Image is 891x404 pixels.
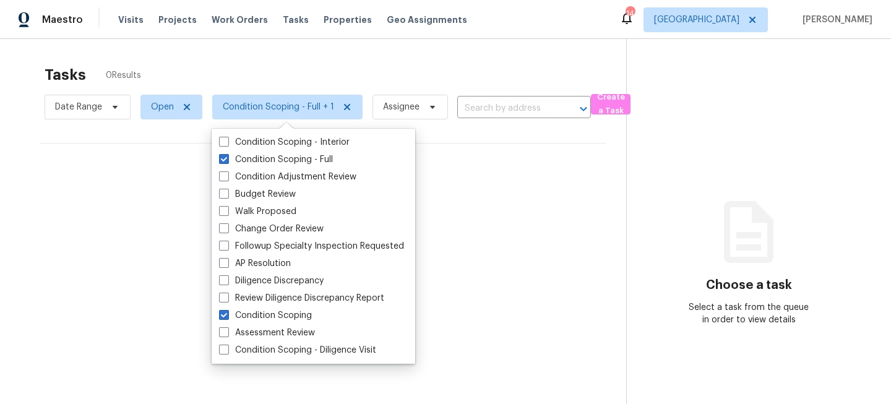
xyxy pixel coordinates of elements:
[283,15,309,24] span: Tasks
[688,301,811,326] div: Select a task from the queue in order to view details
[219,136,350,148] label: Condition Scoping - Interior
[219,205,296,218] label: Walk Proposed
[591,94,631,114] button: Create a Task
[219,327,315,339] label: Assessment Review
[219,344,376,356] label: Condition Scoping - Diligence Visit
[457,99,556,118] input: Search by address
[575,100,592,118] button: Open
[151,101,174,113] span: Open
[158,14,197,26] span: Projects
[798,14,872,26] span: [PERSON_NAME]
[324,14,372,26] span: Properties
[654,14,739,26] span: [GEOGRAPHIC_DATA]
[219,223,324,235] label: Change Order Review
[223,101,334,113] span: Condition Scoping - Full + 1
[219,257,291,270] label: AP Resolution
[219,171,356,183] label: Condition Adjustment Review
[626,7,634,20] div: 14
[106,69,141,82] span: 0 Results
[383,101,420,113] span: Assignee
[597,90,624,119] span: Create a Task
[45,69,86,81] h2: Tasks
[219,240,404,252] label: Followup Specialty Inspection Requested
[219,309,312,322] label: Condition Scoping
[219,188,296,200] label: Budget Review
[55,101,102,113] span: Date Range
[42,14,83,26] span: Maestro
[219,292,384,304] label: Review Diligence Discrepancy Report
[212,14,268,26] span: Work Orders
[706,279,792,291] h3: Choose a task
[219,153,333,166] label: Condition Scoping - Full
[219,275,324,287] label: Diligence Discrepancy
[118,14,144,26] span: Visits
[387,14,467,26] span: Geo Assignments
